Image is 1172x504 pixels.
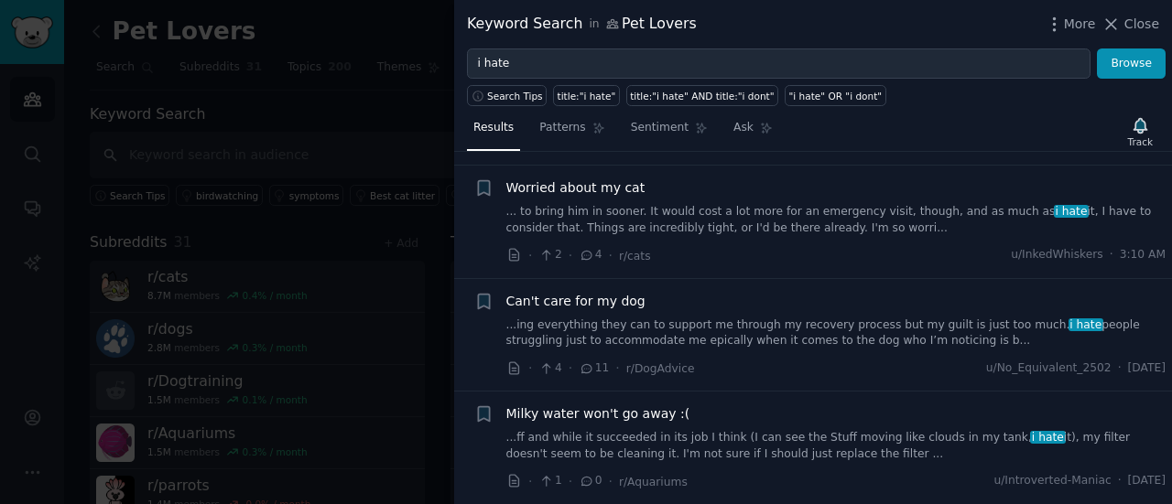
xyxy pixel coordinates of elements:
[553,85,620,106] a: title:"i hate"
[506,317,1167,349] a: ...ing everything they can to support me through my recovery process but my guilt is just too muc...
[624,113,714,151] a: Sentiment
[609,246,613,265] span: ·
[528,246,532,265] span: ·
[528,359,532,378] span: ·
[533,113,611,151] a: Patterns
[619,250,651,263] span: r/cats
[487,90,543,102] span: Search Tips
[1128,473,1166,489] span: [DATE]
[609,472,613,491] span: ·
[467,13,697,36] div: Keyword Search Pet Lovers
[1124,15,1159,34] span: Close
[631,120,689,136] span: Sentiment
[506,404,690,424] a: Milky water won't go away :(
[1011,247,1103,263] span: u/InkedWhiskers
[630,90,774,102] div: title:"i hate" AND title:"i dont"
[473,120,514,136] span: Results
[569,472,572,491] span: ·
[506,204,1167,236] a: ... to bring him in sooner. It would cost a lot more for an emergency visit, though, and as much ...
[1110,247,1113,263] span: ·
[1064,15,1096,34] span: More
[1045,15,1096,34] button: More
[789,90,883,102] div: "i hate" OR "i dont"
[467,85,547,106] button: Search Tips
[1120,247,1166,263] span: 3:10 AM
[539,120,585,136] span: Patterns
[528,472,532,491] span: ·
[506,292,646,311] a: Can't care for my dog
[506,430,1167,462] a: ...ff and while it succeeded in its job I think (I can see the Stuff moving like clouds in my tan...
[626,362,695,375] span: r/DogAdvice
[1054,205,1089,218] span: i hate
[1097,48,1166,80] button: Browse
[579,247,602,263] span: 4
[727,113,779,151] a: Ask
[993,473,1111,489] span: u/Introverted-Maniac
[619,476,688,488] span: r/Aquariums
[1128,360,1166,377] span: [DATE]
[733,120,754,136] span: Ask
[538,360,561,377] span: 4
[579,360,609,377] span: 11
[1128,135,1153,148] div: Track
[467,113,520,151] a: Results
[1030,431,1065,444] span: i hate
[615,359,619,378] span: ·
[569,359,572,378] span: ·
[1118,473,1122,489] span: ·
[1118,360,1122,377] span: ·
[569,246,572,265] span: ·
[538,247,561,263] span: 2
[626,85,778,106] a: title:"i hate" AND title:"i dont"
[467,48,1091,80] input: Try a keyword related to your business
[986,360,1112,377] span: u/No_Equivalent_2502
[589,16,599,33] span: in
[1101,15,1159,34] button: Close
[1069,318,1103,331] span: i hate
[1122,113,1159,151] button: Track
[785,85,886,106] a: "i hate" OR "i dont"
[538,473,561,489] span: 1
[579,473,602,489] span: 0
[506,178,646,198] a: Worried about my cat
[558,90,616,102] div: title:"i hate"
